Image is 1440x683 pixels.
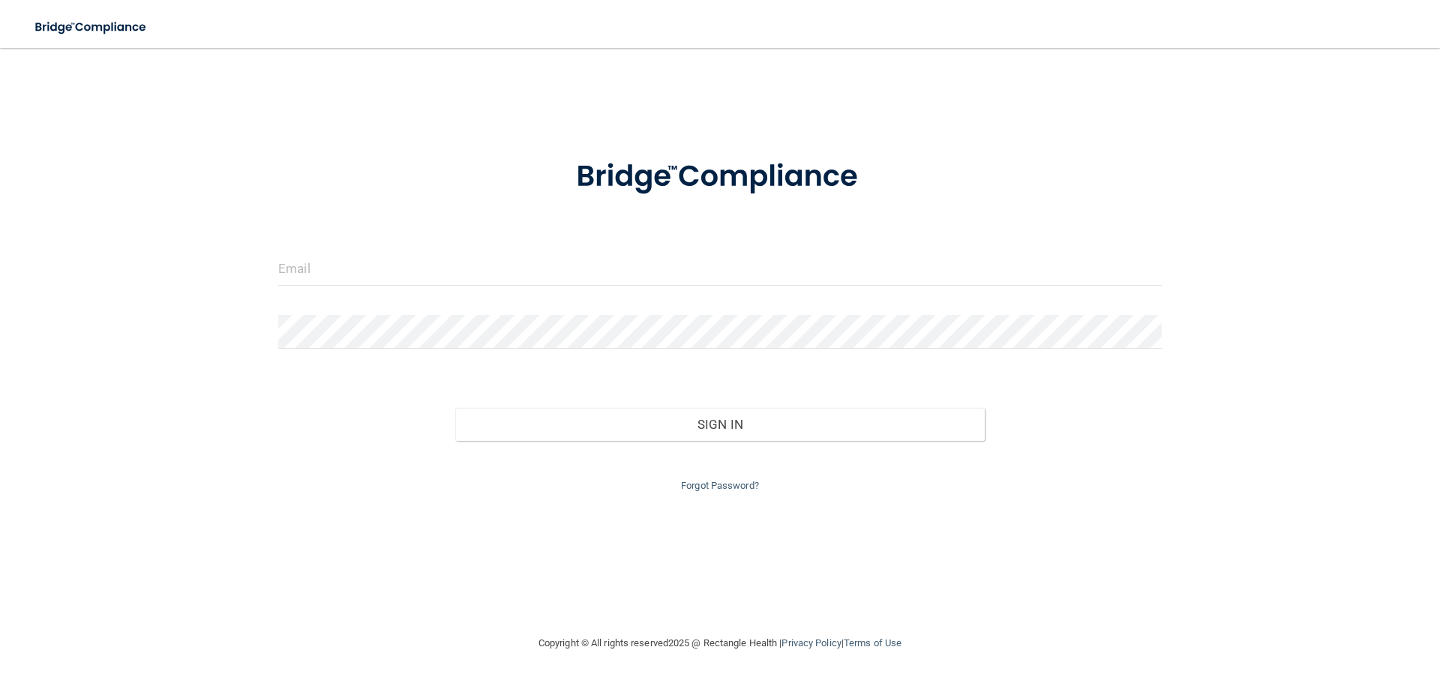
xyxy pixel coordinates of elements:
[844,637,901,649] a: Terms of Use
[545,138,895,216] img: bridge_compliance_login_screen.278c3ca4.svg
[22,12,160,43] img: bridge_compliance_login_screen.278c3ca4.svg
[681,480,759,491] a: Forgot Password?
[446,619,994,667] div: Copyright © All rights reserved 2025 @ Rectangle Health | |
[781,637,841,649] a: Privacy Policy
[455,408,985,441] button: Sign In
[278,252,1162,286] input: Email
